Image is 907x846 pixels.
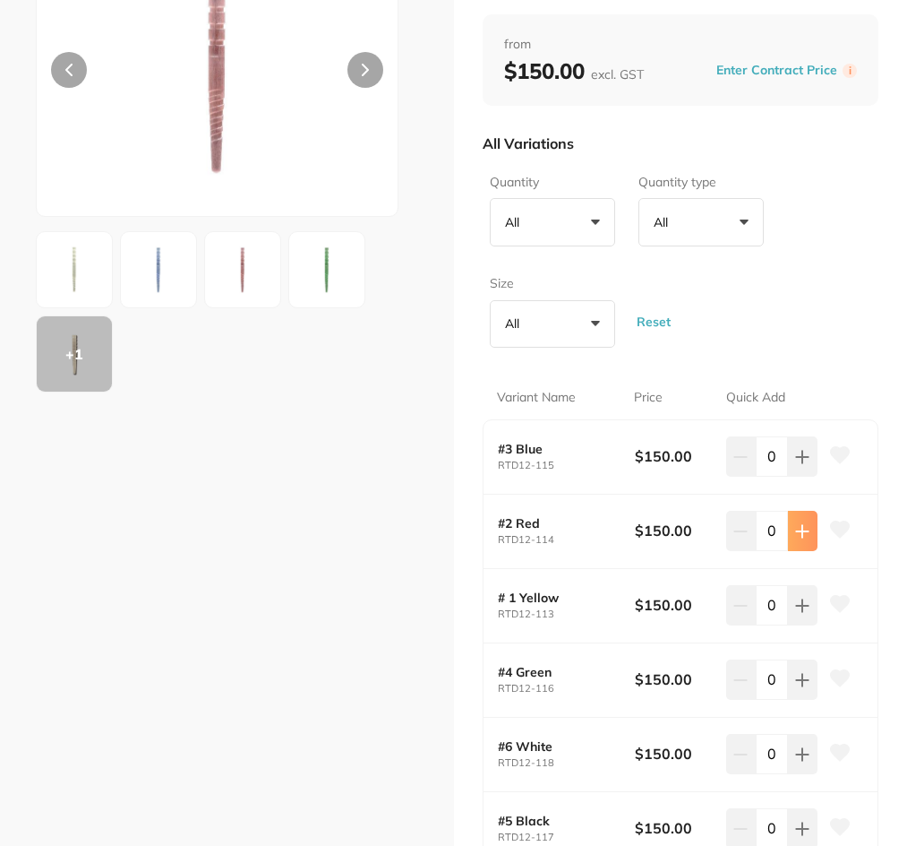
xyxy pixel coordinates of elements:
b: # 1 Yellow [498,591,621,605]
p: All Variations [483,134,574,152]
small: RTD12-118 [498,757,635,769]
p: All [505,214,526,230]
b: $150.00 [635,521,717,540]
small: RTD12-114 [498,534,635,546]
div: + 1 [37,316,112,392]
img: MTIxMTQtanBn [210,237,275,302]
span: excl. GST [591,66,644,82]
button: All [490,300,615,349]
b: $150.00 [504,57,644,84]
small: RTD12-116 [498,683,635,695]
button: All [638,198,764,246]
p: Variant Name [497,389,576,407]
b: $150.00 [635,744,717,764]
img: MTIxMTYtanBn [295,237,359,302]
p: Quick Add [726,389,785,407]
label: i [843,64,857,78]
label: Size [490,275,610,293]
button: All [490,198,615,246]
b: $150.00 [635,446,717,466]
button: Enter Contract Price [711,62,843,79]
img: MTIxMTMtanBn [42,237,107,302]
b: $150.00 [635,669,717,689]
b: #4 Green [498,665,621,679]
p: All [505,315,526,332]
button: Reset [631,289,676,355]
p: Price [634,389,663,407]
b: $150.00 [635,595,717,615]
span: from [504,36,858,54]
b: #6 White [498,739,621,754]
small: RTD12-115 [498,460,635,471]
b: #3 Blue [498,442,621,456]
label: Quantity type [638,174,758,192]
p: All [654,214,675,230]
button: +1 [36,315,113,393]
label: Quantity [490,174,610,192]
b: #2 Red [498,516,621,531]
img: MTIxMTUtanBn [126,237,191,302]
small: RTD12-113 [498,609,635,620]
